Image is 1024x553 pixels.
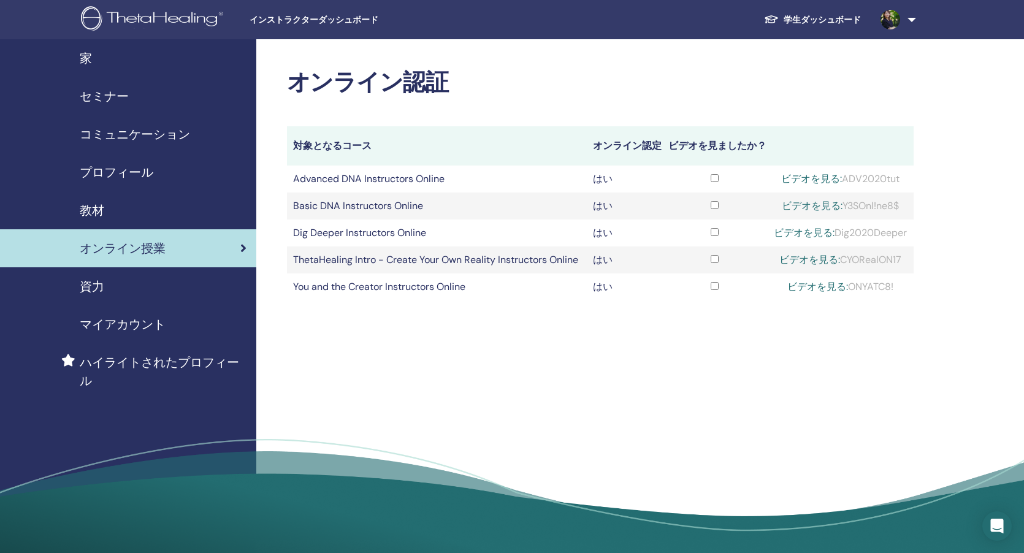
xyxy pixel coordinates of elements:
span: インストラクターダッシュボード [250,13,434,26]
td: はい [587,193,662,219]
td: はい [587,273,662,300]
td: はい [587,166,662,193]
span: ハイライトされたプロフィール [80,353,246,390]
th: 対象となるコース [287,126,587,166]
a: ビデオを見る: [774,226,835,239]
a: ビデオを見る: [782,199,843,212]
div: Dig2020Deeper [773,226,907,240]
span: 家 [80,49,92,67]
a: ビデオを見る: [787,280,848,293]
div: CYORealON17 [773,253,907,267]
td: ThetaHealing Intro - Create Your Own Reality Instructors Online [287,246,587,273]
span: オンライン授業 [80,239,166,257]
th: ビデオを見ましたか？ [662,126,767,166]
img: logo.png [81,6,227,34]
th: オンライン認定 [587,126,662,166]
td: はい [587,246,662,273]
div: Open Intercom Messenger [982,511,1012,541]
span: セミナー [80,87,129,105]
img: default.jpg [881,10,900,29]
span: 教材 [80,201,104,219]
span: 資力 [80,277,104,296]
img: graduation-cap-white.svg [764,14,779,25]
span: プロフィール [80,163,153,181]
a: ビデオを見る: [779,253,840,266]
span: マイアカウント [80,315,166,334]
div: ONYATC8! [773,280,907,294]
td: You and the Creator Instructors Online [287,273,587,300]
td: はい [587,219,662,246]
td: Basic DNA Instructors Online [287,193,587,219]
div: Y3SOnl!ne8$ [773,199,907,213]
div: ADV2020tut [773,172,907,186]
td: Dig Deeper Instructors Online [287,219,587,246]
span: コミュニケーション [80,125,190,143]
h2: オンライン認証 [287,69,914,97]
a: 学生ダッシュボード [754,9,871,31]
td: Advanced DNA Instructors Online [287,166,587,193]
a: ビデオを見る: [781,172,842,185]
